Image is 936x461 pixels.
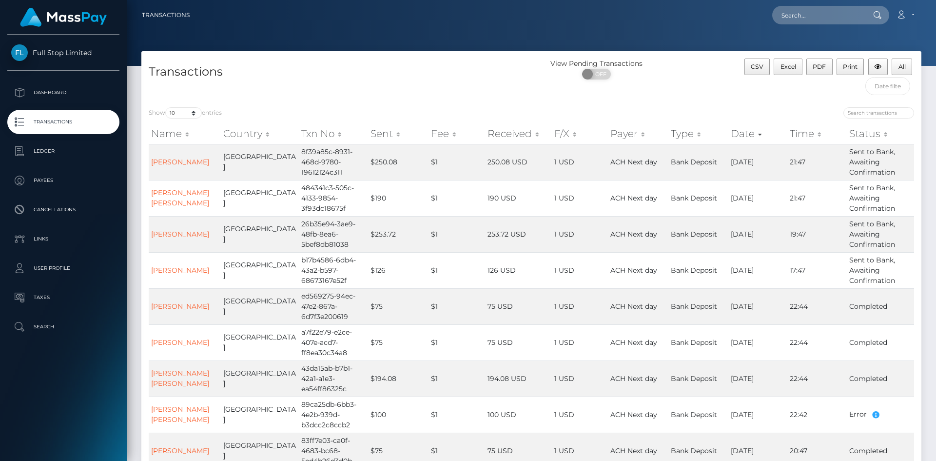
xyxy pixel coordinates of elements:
[610,446,657,455] span: ACH Next day
[608,124,668,143] th: Payer: activate to sort column ascending
[813,63,826,70] span: PDF
[552,324,608,361] td: 1 USD
[429,361,485,397] td: $1
[221,288,299,324] td: [GEOGRAPHIC_DATA]
[11,173,116,188] p: Payees
[221,216,299,252] td: [GEOGRAPHIC_DATA]
[772,6,864,24] input: Search...
[728,361,787,397] td: [DATE]
[7,48,119,57] span: Full Stop Limited
[728,252,787,288] td: [DATE]
[668,324,728,361] td: Bank Deposit
[142,5,190,25] a: Transactions
[787,324,846,361] td: 22:44
[787,397,846,433] td: 22:42
[552,144,608,180] td: 1 USD
[11,320,116,334] p: Search
[751,63,763,70] span: CSV
[806,59,833,75] button: PDF
[898,63,906,70] span: All
[668,361,728,397] td: Bank Deposit
[221,180,299,216] td: [GEOGRAPHIC_DATA]
[865,77,911,95] input: Date filter
[151,266,209,275] a: [PERSON_NAME]
[552,180,608,216] td: 1 USD
[868,59,888,75] button: Column visibility
[787,288,846,324] td: 22:44
[299,361,368,397] td: 43da15ab-b7b1-42a1-a1e3-ea54ff86325c
[485,144,552,180] td: 250.08 USD
[299,397,368,433] td: 89ca25db-6bb3-4e2b-939d-b3dcc2c8ccb2
[668,144,728,180] td: Bank Deposit
[485,288,552,324] td: 75 USD
[429,324,485,361] td: $1
[728,180,787,216] td: [DATE]
[728,397,787,433] td: [DATE]
[728,216,787,252] td: [DATE]
[299,144,368,180] td: 8f39a85c-8931-468d-9780-19612124c311
[610,266,657,275] span: ACH Next day
[151,338,209,347] a: [PERSON_NAME]
[843,107,914,119] input: Search transactions
[7,256,119,281] a: User Profile
[368,397,428,433] td: $100
[151,188,209,207] a: [PERSON_NAME] [PERSON_NAME]
[774,59,802,75] button: Excel
[429,124,485,143] th: Fee: activate to sort column ascending
[552,361,608,397] td: 1 USD
[11,261,116,276] p: User Profile
[149,63,524,80] h4: Transactions
[552,252,608,288] td: 1 USD
[7,168,119,193] a: Payees
[221,361,299,397] td: [GEOGRAPHIC_DATA]
[728,124,787,143] th: Date: activate to sort column ascending
[11,85,116,100] p: Dashboard
[668,124,728,143] th: Type: activate to sort column ascending
[485,180,552,216] td: 190 USD
[847,324,914,361] td: Completed
[151,302,209,311] a: [PERSON_NAME]
[221,324,299,361] td: [GEOGRAPHIC_DATA]
[368,180,428,216] td: $190
[668,216,728,252] td: Bank Deposit
[485,324,552,361] td: 75 USD
[847,252,914,288] td: Sent to Bank, Awaiting Confirmation
[11,202,116,217] p: Cancellations
[485,361,552,397] td: 194.08 USD
[847,144,914,180] td: Sent to Bank, Awaiting Confirmation
[552,397,608,433] td: 1 USD
[610,194,657,202] span: ACH Next day
[787,252,846,288] td: 17:47
[787,180,846,216] td: 21:47
[485,397,552,433] td: 100 USD
[610,410,657,419] span: ACH Next day
[847,124,914,143] th: Status: activate to sort column ascending
[368,216,428,252] td: $253.72
[7,227,119,251] a: Links
[728,144,787,180] td: [DATE]
[744,59,770,75] button: CSV
[485,216,552,252] td: 253.72 USD
[221,144,299,180] td: [GEOGRAPHIC_DATA]
[299,288,368,324] td: ed569275-94ec-47e2-867a-6d7f3e200619
[847,361,914,397] td: Completed
[368,288,428,324] td: $75
[368,144,428,180] td: $250.08
[668,288,728,324] td: Bank Deposit
[299,124,368,143] th: Txn No: activate to sort column ascending
[7,198,119,222] a: Cancellations
[728,324,787,361] td: [DATE]
[668,252,728,288] td: Bank Deposit
[787,361,846,397] td: 22:44
[11,290,116,305] p: Taxes
[610,338,657,347] span: ACH Next day
[11,115,116,129] p: Transactions
[151,230,209,239] a: [PERSON_NAME]
[429,144,485,180] td: $1
[787,216,846,252] td: 19:47
[7,139,119,163] a: Ledger
[151,446,209,455] a: [PERSON_NAME]
[299,216,368,252] td: 26b35e94-3ae9-48fb-8ea6-5bef8db81038
[847,180,914,216] td: Sent to Bank, Awaiting Confirmation
[610,302,657,311] span: ACH Next day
